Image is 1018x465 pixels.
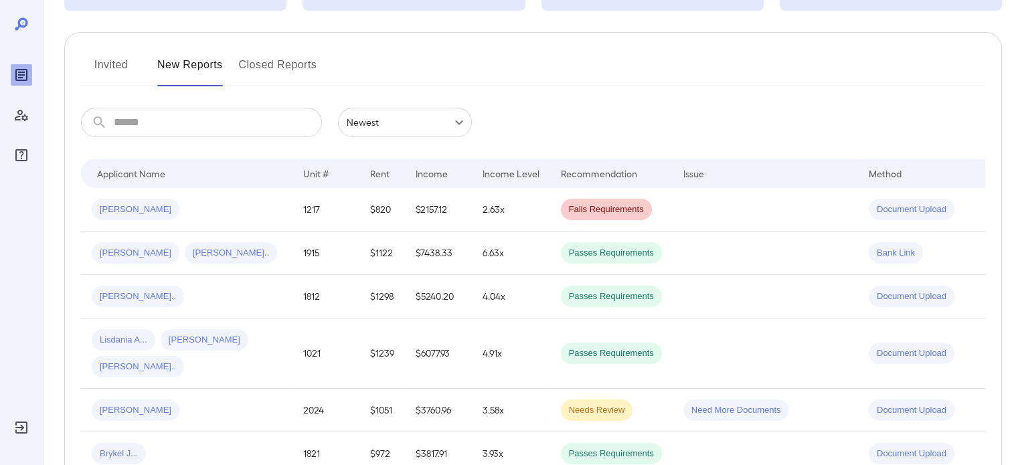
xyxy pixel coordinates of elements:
div: FAQ [11,145,32,166]
span: [PERSON_NAME] [92,203,179,216]
span: [PERSON_NAME] [92,404,179,417]
td: 1812 [292,275,359,318]
span: Passes Requirements [561,247,662,260]
td: 2.63x [472,188,550,231]
span: Document Upload [869,203,954,216]
button: New Reports [157,54,223,86]
span: [PERSON_NAME].. [92,361,184,373]
div: Unit # [303,165,329,181]
span: Document Upload [869,448,954,460]
span: Lisdania A... [92,334,155,347]
span: Bank Link [869,247,923,260]
button: Invited [81,54,141,86]
td: $1122 [359,231,405,275]
div: Newest [338,108,472,137]
div: Log Out [11,417,32,438]
span: Document Upload [869,347,954,360]
div: Rent [370,165,392,181]
span: Need More Documents [683,404,789,417]
td: $1298 [359,275,405,318]
span: Brykel J... [92,448,146,460]
div: Income Level [483,165,539,181]
td: $1239 [359,318,405,389]
span: Needs Review [561,404,633,417]
span: [PERSON_NAME] [92,247,179,260]
td: 4.04x [472,275,550,318]
td: 3.58x [472,389,550,432]
td: 2024 [292,389,359,432]
span: Document Upload [869,290,954,303]
td: 6.63x [472,231,550,275]
span: [PERSON_NAME] [161,334,248,347]
td: $3760.96 [405,389,472,432]
div: Method [869,165,902,181]
span: Document Upload [869,404,954,417]
div: Income [416,165,448,181]
span: Fails Requirements [561,203,652,216]
div: Reports [11,64,32,86]
td: 4.91x [472,318,550,389]
td: $6077.93 [405,318,472,389]
td: $820 [359,188,405,231]
div: Issue [683,165,705,181]
td: 1021 [292,318,359,389]
span: Passes Requirements [561,347,662,360]
td: $2157.12 [405,188,472,231]
td: $7438.33 [405,231,472,275]
span: [PERSON_NAME].. [92,290,184,303]
td: $1051 [359,389,405,432]
td: $5240.20 [405,275,472,318]
td: 1217 [292,188,359,231]
div: Recommendation [561,165,637,181]
span: [PERSON_NAME].. [185,247,277,260]
span: Passes Requirements [561,448,662,460]
td: 1915 [292,231,359,275]
div: Applicant Name [97,165,165,181]
div: Manage Users [11,104,32,126]
button: Closed Reports [239,54,317,86]
span: Passes Requirements [561,290,662,303]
